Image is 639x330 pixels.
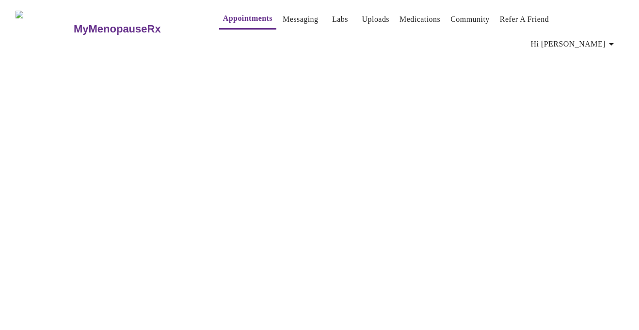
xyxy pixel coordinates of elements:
button: Appointments [219,9,276,30]
button: Uploads [358,10,394,29]
a: Uploads [362,13,390,26]
button: Community [447,10,494,29]
img: MyMenopauseRx Logo [16,11,72,47]
a: Messaging [283,13,318,26]
button: Hi [PERSON_NAME] [527,34,621,54]
h3: MyMenopauseRx [74,23,161,35]
a: Community [450,13,490,26]
a: Refer a Friend [500,13,549,26]
a: Appointments [223,12,272,25]
a: Labs [332,13,348,26]
a: Medications [399,13,440,26]
button: Labs [325,10,356,29]
button: Messaging [279,10,322,29]
a: MyMenopauseRx [72,12,199,46]
button: Medications [396,10,444,29]
button: Refer a Friend [496,10,553,29]
span: Hi [PERSON_NAME] [531,37,617,51]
